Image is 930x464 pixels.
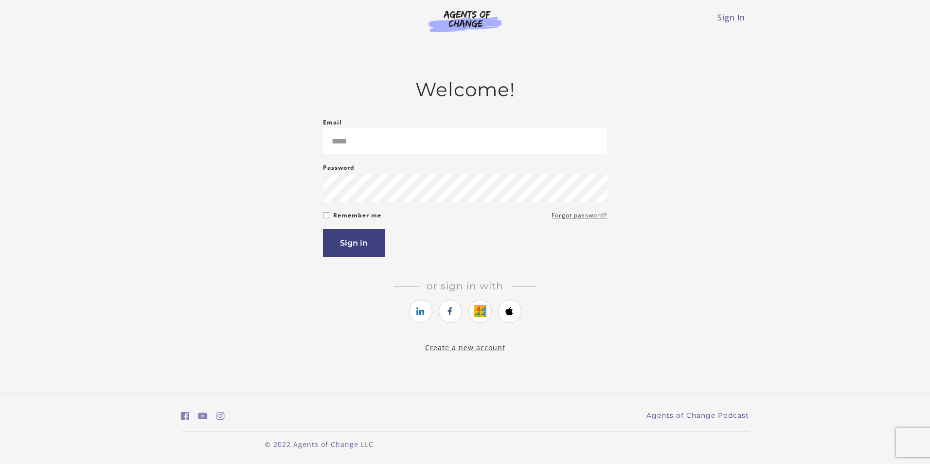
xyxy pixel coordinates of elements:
[333,210,381,221] label: Remember me
[498,300,521,323] a: https://courses.thinkific.com/users/auth/apple?ss%5Breferral%5D=&ss%5Buser_return_to%5D=&ss%5Bvis...
[216,409,225,423] a: https://www.instagram.com/agentsofchangeprep/ (Open in a new window)
[181,411,189,421] i: https://www.facebook.com/groups/aswbtestprep (Open in a new window)
[323,78,607,101] h2: Welcome!
[552,210,607,221] a: Forgot password?
[409,300,432,323] a: https://courses.thinkific.com/users/auth/linkedin?ss%5Breferral%5D=&ss%5Buser_return_to%5D=&ss%5B...
[418,10,512,32] img: Agents of Change Logo
[717,12,745,23] a: Sign In
[323,117,342,128] label: Email
[425,343,505,352] a: Create a new account
[181,439,457,449] p: © 2022 Agents of Change LLC
[439,300,462,323] a: https://courses.thinkific.com/users/auth/facebook?ss%5Breferral%5D=&ss%5Buser_return_to%5D=&ss%5B...
[198,409,208,423] a: https://www.youtube.com/c/AgentsofChangeTestPrepbyMeaganMitchell (Open in a new window)
[181,409,189,423] a: https://www.facebook.com/groups/aswbtestprep (Open in a new window)
[323,162,355,174] label: Password
[198,411,208,421] i: https://www.youtube.com/c/AgentsofChangeTestPrepbyMeaganMitchell (Open in a new window)
[468,300,492,323] a: https://courses.thinkific.com/users/auth/google?ss%5Breferral%5D=&ss%5Buser_return_to%5D=&ss%5Bvi...
[323,229,385,257] button: Sign in
[419,280,511,292] span: Or sign in with
[216,411,225,421] i: https://www.instagram.com/agentsofchangeprep/ (Open in a new window)
[646,410,749,421] a: Agents of Change Podcast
